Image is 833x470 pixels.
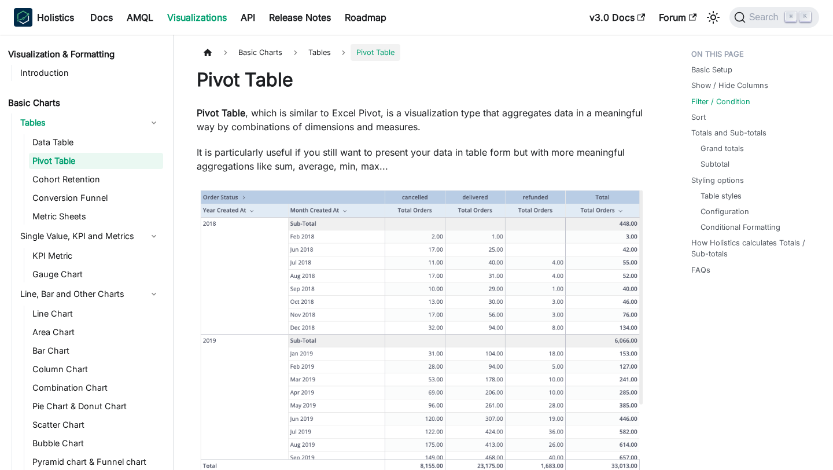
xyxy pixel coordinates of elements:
a: Tables [17,113,163,132]
img: Holistics [14,8,32,27]
p: It is particularly useful if you still want to present your data in table form but with more mean... [197,145,645,173]
nav: Breadcrumbs [197,44,645,61]
a: Grand totals [701,143,744,154]
a: Line Chart [29,306,163,322]
a: Visualizations [160,8,234,27]
a: Visualization & Formatting [5,46,163,63]
span: Search [746,12,786,23]
a: Release Notes [262,8,338,27]
h1: Pivot Table [197,68,645,91]
a: Table styles [701,190,742,201]
a: AMQL [120,8,160,27]
a: Cohort Retention [29,171,163,188]
a: Area Chart [29,324,163,340]
a: Metric Sheets [29,208,163,225]
strong: Pivot Table [197,107,245,119]
button: Switch between dark and light mode (currently light mode) [704,8,723,27]
b: Holistics [37,10,74,24]
a: Bar Chart [29,343,163,359]
a: Styling options [691,175,744,186]
a: Line, Bar and Other Charts [17,285,163,303]
a: Conditional Formatting [701,222,780,233]
span: Pivot Table [351,44,400,61]
a: Conversion Funnel [29,190,163,206]
p: , which is similar to Excel Pivot, is a visualization type that aggregates data in a meaningful w... [197,106,645,134]
a: Filter / Condition [691,96,750,107]
span: Tables [303,44,337,61]
a: FAQs [691,265,710,276]
button: Search (Command+K) [729,7,819,28]
kbd: K [799,12,811,22]
a: Data Table [29,134,163,150]
a: Pivot Table [29,153,163,169]
a: Home page [197,44,219,61]
a: Single Value, KPI and Metrics [17,227,163,245]
a: Subtotal [701,159,729,170]
kbd: ⌘ [785,12,797,22]
a: Scatter Chart [29,417,163,433]
a: Basic Charts [5,95,163,111]
a: Show / Hide Columns [691,80,768,91]
a: Docs [83,8,120,27]
a: Pyramid chart & Funnel chart [29,454,163,470]
a: Bubble Chart [29,435,163,451]
a: KPI Metric [29,248,163,264]
a: Sort [691,112,706,123]
a: Gauge Chart [29,266,163,282]
a: Configuration [701,206,749,217]
a: API [234,8,262,27]
a: Combination Chart [29,380,163,396]
a: Roadmap [338,8,393,27]
a: How Holistics calculates Totals / Sub-totals [691,237,814,259]
a: Totals and Sub-totals [691,127,766,138]
a: v3.0 Docs [583,8,652,27]
a: Forum [652,8,703,27]
a: Introduction [17,65,163,81]
a: Basic Setup [691,64,732,75]
span: Basic Charts [233,44,288,61]
a: HolisticsHolistics [14,8,74,27]
a: Pie Chart & Donut Chart [29,398,163,414]
a: Column Chart [29,361,163,377]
